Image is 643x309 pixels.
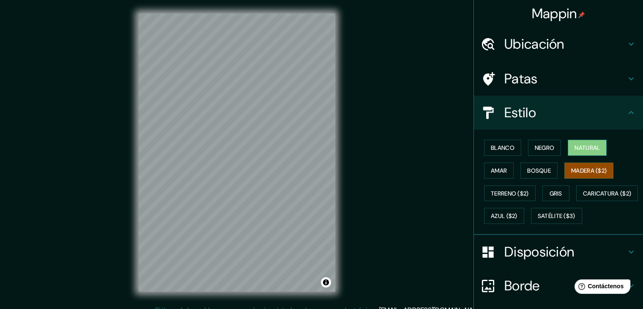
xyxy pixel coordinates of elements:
[491,167,507,174] font: Amar
[571,167,607,174] font: Madera ($2)
[491,212,517,220] font: Azul ($2)
[532,5,577,22] font: Mappin
[484,140,521,156] button: Blanco
[484,185,536,201] button: Terreno ($2)
[139,14,335,292] canvas: Mapa
[531,208,582,224] button: Satélite ($3)
[484,163,514,179] button: Amar
[576,185,638,201] button: Caricatura ($2)
[504,104,536,121] font: Estilo
[491,190,529,197] font: Terreno ($2)
[527,167,551,174] font: Bosque
[564,163,613,179] button: Madera ($2)
[535,144,555,152] font: Negro
[520,163,558,179] button: Bosque
[474,62,643,96] div: Patas
[491,144,514,152] font: Blanco
[474,96,643,130] div: Estilo
[538,212,575,220] font: Satélite ($3)
[504,70,538,88] font: Patas
[568,140,607,156] button: Natural
[474,269,643,303] div: Borde
[504,243,574,261] font: Disposición
[550,190,562,197] font: Gris
[484,208,524,224] button: Azul ($2)
[578,11,585,18] img: pin-icon.png
[474,27,643,61] div: Ubicación
[474,235,643,269] div: Disposición
[575,144,600,152] font: Natural
[542,185,569,201] button: Gris
[504,35,564,53] font: Ubicación
[568,276,634,300] iframe: Lanzador de widgets de ayuda
[528,140,561,156] button: Negro
[321,277,331,287] button: Activar o desactivar atribución
[504,277,540,295] font: Borde
[583,190,632,197] font: Caricatura ($2)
